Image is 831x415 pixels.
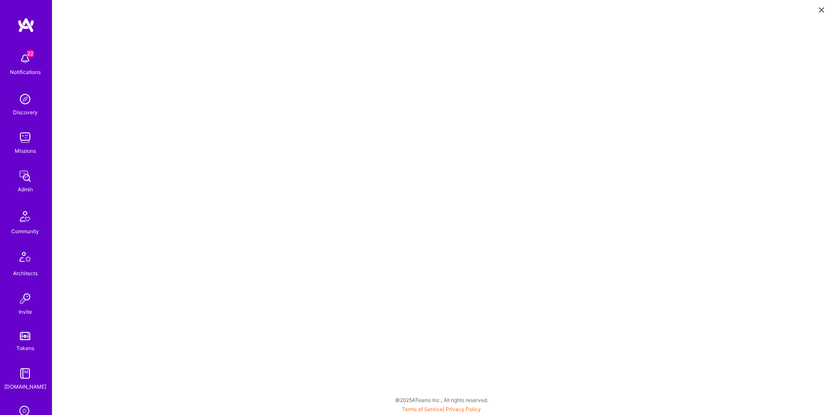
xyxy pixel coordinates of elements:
[4,382,46,391] div: [DOMAIN_NAME]
[17,17,35,33] img: logo
[20,332,30,340] img: tokens
[15,206,35,227] img: Community
[16,290,34,307] img: Invite
[16,50,34,68] img: bell
[16,129,34,146] img: teamwork
[13,108,38,117] div: Discovery
[819,7,824,13] i: icon Close
[18,185,33,194] div: Admin
[15,248,35,269] img: Architects
[16,90,34,108] img: discovery
[16,344,34,353] div: Tokens
[16,365,34,382] img: guide book
[19,307,32,316] div: Invite
[15,146,36,155] div: Missions
[13,269,38,278] div: Architects
[27,50,34,57] span: 22
[10,68,41,77] div: Notifications
[11,227,39,236] div: Community
[16,167,34,185] img: admin teamwork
